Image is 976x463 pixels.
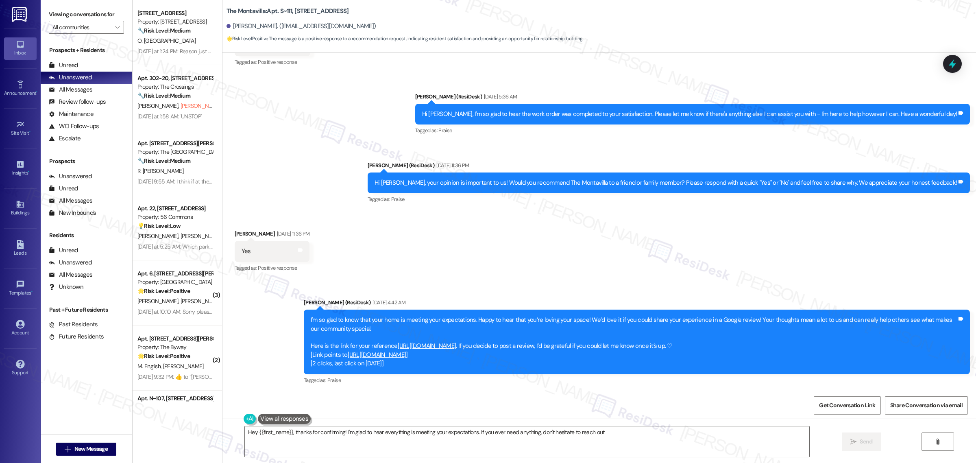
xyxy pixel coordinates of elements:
[49,85,92,94] div: All Messages
[137,102,181,109] span: [PERSON_NAME]
[36,89,37,95] span: •
[227,22,376,31] div: [PERSON_NAME]. ([EMAIL_ADDRESS][DOMAIN_NAME])
[49,283,83,291] div: Unknown
[375,179,957,187] div: Hi [PERSON_NAME], your opinion is important to us! Would you recommend The Montavilla to a friend...
[137,243,290,250] div: [DATE] at 5:25 AM: Which parking spot does apartment 22 have?
[65,446,71,452] i: 
[49,320,98,329] div: Past Residents
[4,277,37,299] a: Templates •
[304,374,970,386] div: Tagged as:
[327,377,341,384] span: Praise
[311,316,957,368] div: I'm so glad to know that your home is meeting your expectations. Happy to hear that you’re loving...
[52,21,111,34] input: All communities
[258,59,297,66] span: Positive response
[49,197,92,205] div: All Messages
[137,83,213,91] div: Property: The Crossings
[482,92,517,101] div: [DATE] 5:36 AM
[41,231,132,240] div: Residents
[850,439,856,445] i: 
[49,8,124,21] label: Viewing conversations for
[115,24,120,31] i: 
[49,122,99,131] div: WO Follow-ups
[137,9,213,17] div: [STREET_ADDRESS]
[434,161,469,170] div: [DATE] 11:36 PM
[163,363,203,370] span: [PERSON_NAME]
[368,161,970,173] div: [PERSON_NAME] (ResiDesk)
[275,229,309,238] div: [DATE] 11:36 PM
[814,396,880,415] button: Get Conversation Link
[49,332,104,341] div: Future Residents
[49,172,92,181] div: Unanswered
[28,169,29,175] span: •
[137,363,163,370] span: M. English
[137,139,213,148] div: Apt. [STREET_ADDRESS][PERSON_NAME]
[49,246,78,255] div: Unread
[137,27,190,34] strong: 🔧 Risk Level: Medium
[348,351,406,359] a: [URL][DOMAIN_NAME]
[860,437,872,446] span: Send
[137,92,190,99] strong: 🔧 Risk Level: Medium
[49,184,78,193] div: Unread
[180,102,250,109] span: [PERSON_NAME] (Opted Out)
[4,317,37,339] a: Account
[235,262,310,274] div: Tagged as:
[137,48,637,55] div: [DATE] at 1:24 PM: Reason just the maintenance take a little to long and the pool service I was e...
[415,124,970,136] div: Tagged as:
[391,196,405,203] span: Praise
[137,178,702,185] div: [DATE] 9:55 AM: I think if at the very least there were paper towels and spray or something in th...
[137,167,183,175] span: R. [PERSON_NAME]
[258,264,297,271] span: Positive response
[137,204,213,213] div: Apt. 22, [STREET_ADDRESS]
[227,7,349,15] b: The Montavilla: Apt. S~111, [STREET_ADDRESS]
[137,403,213,412] div: Property: The Montavilla
[137,213,213,221] div: Property: 56 Commons
[31,289,33,295] span: •
[137,148,213,156] div: Property: The [GEOGRAPHIC_DATA]
[235,56,310,68] div: Tagged as:
[137,157,190,164] strong: 🔧 Risk Level: Medium
[415,92,970,104] div: [PERSON_NAME] (ResiDesk)
[4,357,37,379] a: Support
[137,343,213,352] div: Property: The Byway
[137,37,196,44] span: O. [GEOGRAPHIC_DATA]
[49,110,94,118] div: Maintenance
[4,238,37,260] a: Leads
[41,46,132,55] div: Prospects + Residents
[819,401,875,410] span: Get Conversation Link
[137,222,181,229] strong: 💡 Risk Level: Low
[29,129,30,135] span: •
[49,73,92,82] div: Unanswered
[49,271,92,279] div: All Messages
[137,17,213,26] div: Property: [STREET_ADDRESS]
[4,37,37,59] a: Inbox
[137,269,213,278] div: Apt. 6, [STREET_ADDRESS][PERSON_NAME]
[227,35,583,43] span: : The message is a positive response to a recommendation request, indicating resident satisfactio...
[370,298,405,307] div: [DATE] 4:42 AM
[137,308,344,315] div: [DATE] at 10:10 AM: Sorry please excuse this add it wasn't meant for you it was a mistake
[49,209,96,217] div: New Inbounds
[49,98,106,106] div: Review follow-ups
[12,7,28,22] img: ResiDesk Logo
[137,334,213,343] div: Apt. [STREET_ADDRESS][PERSON_NAME]
[242,247,251,256] div: Yes
[842,432,881,451] button: Send
[4,157,37,179] a: Insights •
[137,394,213,403] div: Apt. N~107, [STREET_ADDRESS]
[41,306,132,314] div: Past + Future Residents
[368,193,970,205] div: Tagged as:
[137,287,190,295] strong: 🌟 Risk Level: Positive
[41,157,132,166] div: Prospects
[438,127,452,134] span: Praise
[49,134,81,143] div: Escalate
[304,298,970,310] div: [PERSON_NAME] (ResiDesk)
[235,229,310,241] div: [PERSON_NAME]
[398,342,456,350] a: [URL][DOMAIN_NAME]
[137,74,213,83] div: Apt. 302~20, [STREET_ADDRESS]
[137,297,181,305] span: [PERSON_NAME]
[4,118,37,140] a: Site Visit •
[890,401,963,410] span: Share Conversation via email
[49,61,78,70] div: Unread
[885,396,968,415] button: Share Conversation via email
[935,439,941,445] i: 
[245,426,809,457] textarea: Hey {{first_name}}, thanks for confirming! I'm glad to hear everything is meeting your expectatio...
